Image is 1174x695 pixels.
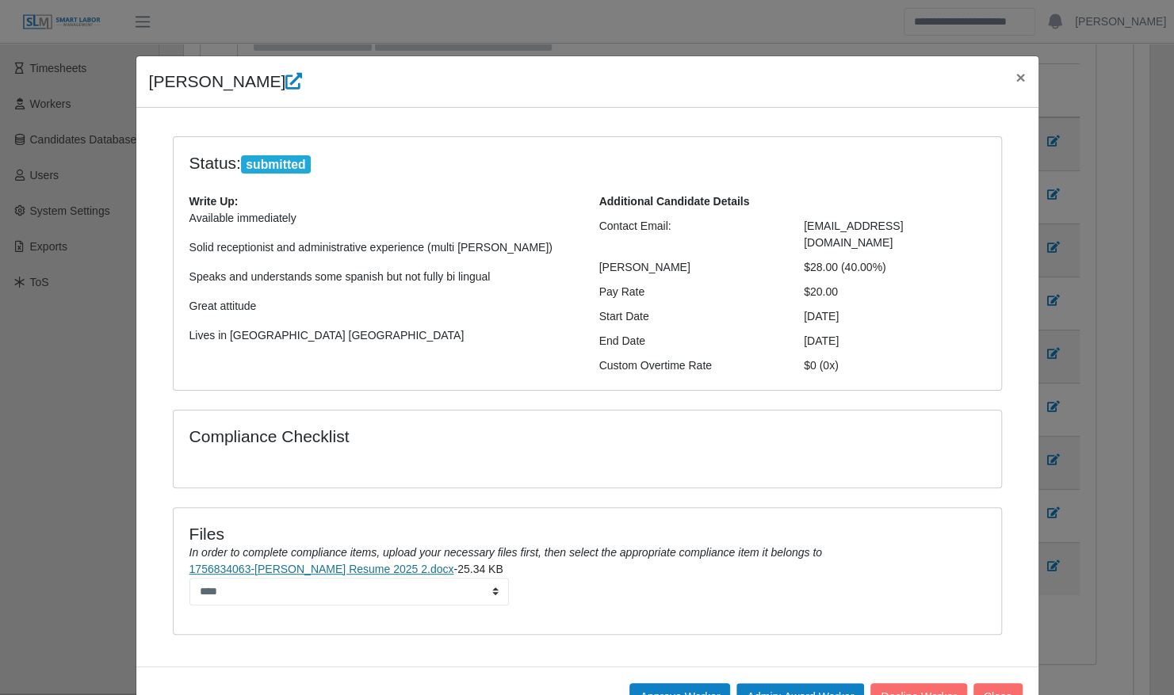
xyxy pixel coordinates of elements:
div: Start Date [587,308,793,325]
span: $0 (0x) [804,359,839,372]
span: [EMAIL_ADDRESS][DOMAIN_NAME] [804,220,903,249]
i: In order to complete compliance items, upload your necessary files first, then select the appropr... [189,546,822,559]
p: Great attitude [189,298,576,315]
b: Write Up: [189,195,239,208]
h4: [PERSON_NAME] [149,69,303,94]
span: 25.34 KB [457,563,503,575]
h4: Files [189,524,985,544]
b: Additional Candidate Details [599,195,750,208]
span: submitted [241,155,311,174]
p: Lives in [GEOGRAPHIC_DATA] [GEOGRAPHIC_DATA] [189,327,576,344]
div: Custom Overtime Rate [587,357,793,374]
div: [PERSON_NAME] [587,259,793,276]
div: Contact Email: [587,218,793,251]
div: $20.00 [792,284,997,300]
a: 1756834063-[PERSON_NAME] Resume 2025 2.docx [189,563,454,575]
div: $28.00 (40.00%) [792,259,997,276]
span: [DATE] [804,334,839,347]
button: Close [1003,56,1038,98]
div: [DATE] [792,308,997,325]
p: Available immediately [189,210,576,227]
li: - [189,561,985,605]
p: Solid receptionist and administrative experience (multi [PERSON_NAME]) [189,239,576,256]
div: End Date [587,333,793,349]
h4: Compliance Checklist [189,426,712,446]
span: × [1015,68,1025,86]
div: Pay Rate [587,284,793,300]
p: Speaks and understands some spanish but not fully bi lingual [189,269,576,285]
h4: Status: [189,153,781,174]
